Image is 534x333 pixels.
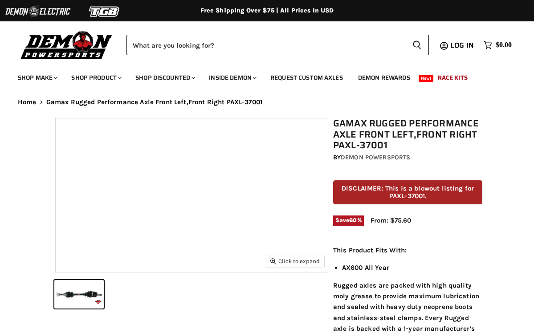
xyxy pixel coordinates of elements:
a: Home [18,98,37,106]
span: New! [419,75,434,82]
p: DISCLAIMER: This is a blowout listing for PAXL-37001. [333,180,483,205]
a: Inside Demon [202,69,262,87]
a: $0.00 [479,39,516,52]
span: Click to expand [270,258,320,264]
a: Shop Discounted [129,69,200,87]
span: From: $75.60 [371,216,411,224]
p: This Product Fits With: [333,245,483,256]
h1: Gamax Rugged Performance Axle Front Left,Front Right PAXL-37001 [333,118,483,151]
a: Demon Rewards [351,69,417,87]
button: Search [405,35,429,55]
a: Shop Make [11,69,63,87]
input: Search [126,35,405,55]
a: Demon Powersports [341,154,410,161]
span: Save % [333,215,364,225]
img: Demon Electric Logo 2 [4,3,71,20]
button: Click to expand [266,255,324,267]
div: by [333,153,483,162]
a: Shop Product [65,69,127,87]
a: Log in [446,41,479,49]
img: TGB Logo 2 [71,3,138,20]
span: 60 [349,217,357,223]
a: Request Custom Axles [264,69,350,87]
img: Demon Powersports [18,29,115,61]
ul: Main menu [11,65,510,87]
span: Gamax Rugged Performance Axle Front Left,Front Right PAXL-37001 [46,98,262,106]
li: AX600 All Year [342,262,483,273]
form: Product [126,35,429,55]
a: Race Kits [431,69,474,87]
span: Log in [450,40,474,51]
button: Gamax Rugged Performance Axle Front Left,Front Right PAXL-37001 thumbnail [54,280,104,309]
span: $0.00 [496,41,512,49]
